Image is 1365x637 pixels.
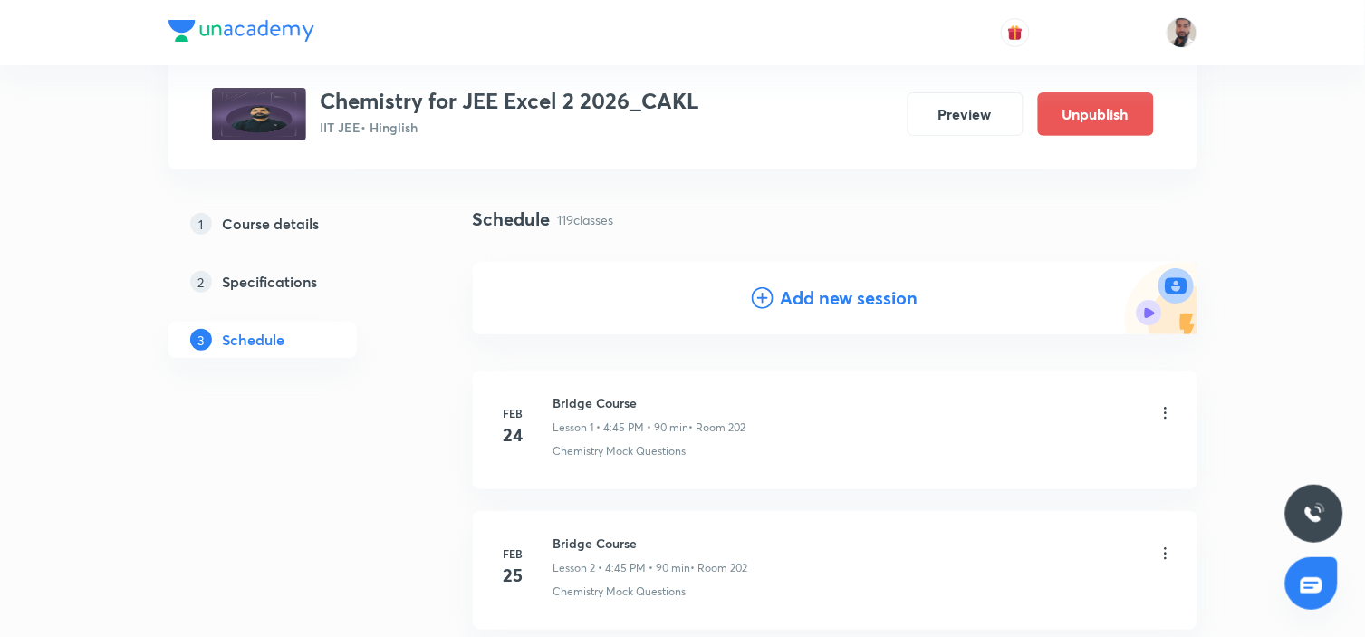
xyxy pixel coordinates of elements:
p: • Room 202 [689,420,746,436]
h4: Schedule [473,206,551,233]
h6: Feb [495,405,532,421]
p: Lesson 1 • 4:45 PM • 90 min [553,420,689,436]
button: avatar [1001,18,1030,47]
h4: 25 [495,562,532,589]
h4: 24 [495,421,532,449]
p: IIT JEE • Hinglish [321,118,700,137]
button: Preview [908,92,1024,136]
img: Company Logo [168,20,314,42]
img: 05166608882d46a195926ddbad60679c.jpg [212,88,306,140]
h3: Chemistry for JEE Excel 2 2026_CAKL [321,88,700,114]
h5: Course details [223,213,320,235]
h6: Bridge Course [553,393,746,412]
p: Lesson 2 • 4:45 PM • 90 min [553,560,691,576]
a: Company Logo [168,20,314,46]
p: 2 [190,271,212,293]
p: 3 [190,329,212,351]
h6: Feb [495,545,532,562]
p: Chemistry Mock Questions [553,584,687,600]
h4: Add new session [781,285,918,312]
a: 1Course details [168,206,415,242]
p: 1 [190,213,212,235]
img: ttu [1303,503,1325,525]
h5: Schedule [223,329,285,351]
p: 119 classes [558,210,614,229]
a: 2Specifications [168,264,415,300]
img: Add [1125,262,1197,334]
img: SHAHNAWAZ AHMAD [1167,17,1197,48]
button: Unpublish [1038,92,1154,136]
h6: Bridge Course [553,534,748,553]
h5: Specifications [223,271,318,293]
p: • Room 202 [691,560,748,576]
p: Chemistry Mock Questions [553,443,687,459]
img: avatar [1007,24,1024,41]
